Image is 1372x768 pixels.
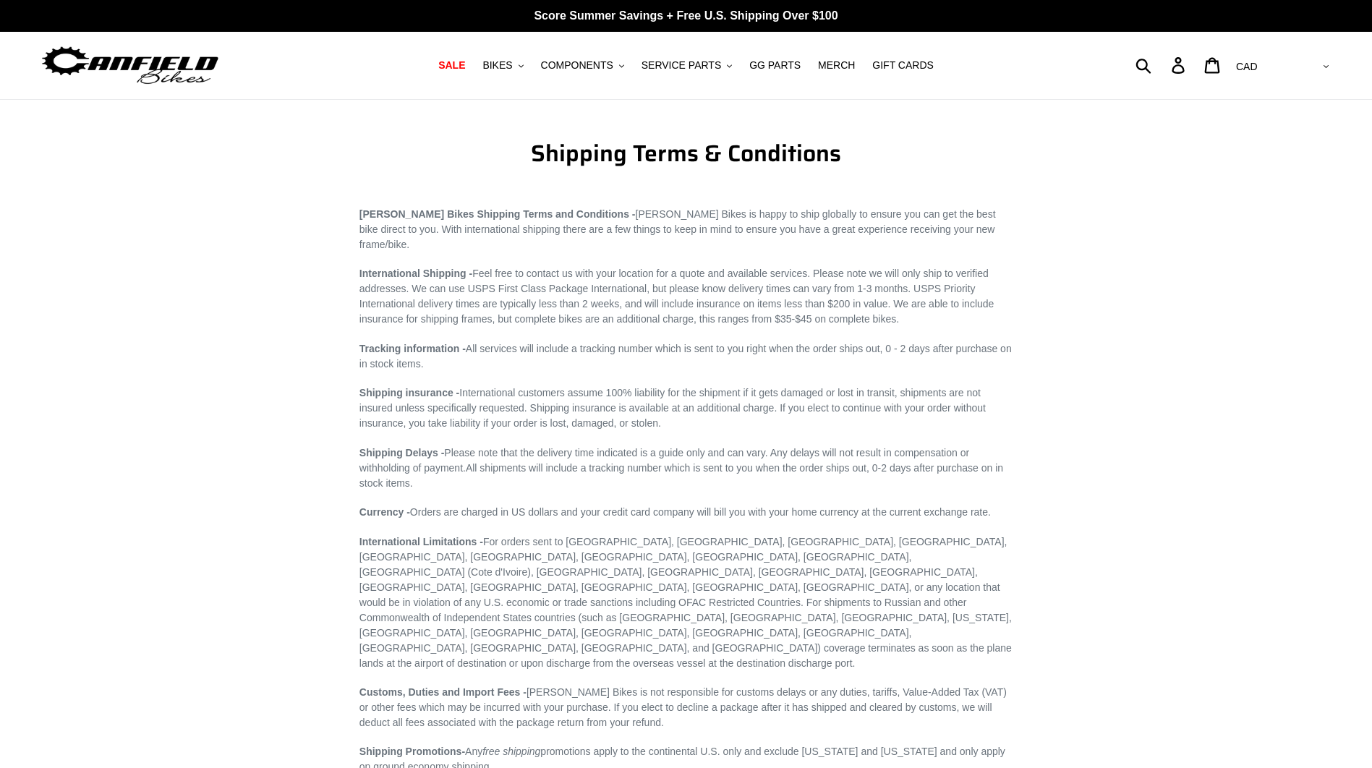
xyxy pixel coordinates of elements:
span: Please note that the delivery time indicated is a guide only and can vary. Any delays will not re... [359,447,969,474]
span: International customers assume 100% liability for the shipment if it gets damaged or lost in tran... [359,387,986,429]
p: [PERSON_NAME] Bikes is happy to ship globally to ensure you can get the best bike direct to you. ... [359,207,1013,252]
input: Search [1143,49,1180,81]
strong: [PERSON_NAME] Bikes Shipping Terms and Conditions - [359,208,636,220]
a: MERCH [811,56,862,75]
span: Orders are charged in US dollars and your credit card company will bill you with your home curren... [359,506,991,518]
a: GG PARTS [742,56,808,75]
a: GIFT CARDS [865,56,941,75]
strong: International Shipping - [359,268,472,279]
strong: Shipping insurance - [359,387,459,398]
strong: Customs, Duties and Import Fees - [359,686,527,698]
button: COMPONENTS [534,56,631,75]
span: GG PARTS [749,59,801,72]
h1: Shipping Terms & Conditions [359,140,1013,167]
button: BIKES [475,56,530,75]
span: COMPONENTS [541,59,613,72]
strong: International Limitations - [359,536,483,547]
strong: Shipping Delays - [359,447,444,458]
img: Canfield Bikes [40,43,221,88]
span: Feel free to contact us with your location for a quote and available services. Please note we wil... [359,268,994,325]
span: [PERSON_NAME] Bikes is not responsible for customs delays or any duties, tariffs, Value-Added Tax... [359,686,1007,728]
em: free shipping [482,746,540,757]
span: All services will include a tracking number which is sent to you right when the order ships out, ... [359,343,1012,370]
span: GIFT CARDS [872,59,934,72]
a: SALE [431,56,472,75]
strong: Tracking information - [359,343,466,354]
span: For orders sent to [GEOGRAPHIC_DATA], [GEOGRAPHIC_DATA], [GEOGRAPHIC_DATA], [GEOGRAPHIC_DATA], [G... [359,536,1012,669]
button: SERVICE PARTS [634,56,739,75]
p: All shipments will include a tracking number which is sent to you when the order ships out, 0-2 d... [359,445,1013,491]
strong: - [461,746,465,757]
span: SALE [438,59,465,72]
strong: Currency - [359,506,410,518]
span: BIKES [482,59,512,72]
span: SERVICE PARTS [642,59,721,72]
strong: Shipping Promotions [359,746,462,757]
span: MERCH [818,59,855,72]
